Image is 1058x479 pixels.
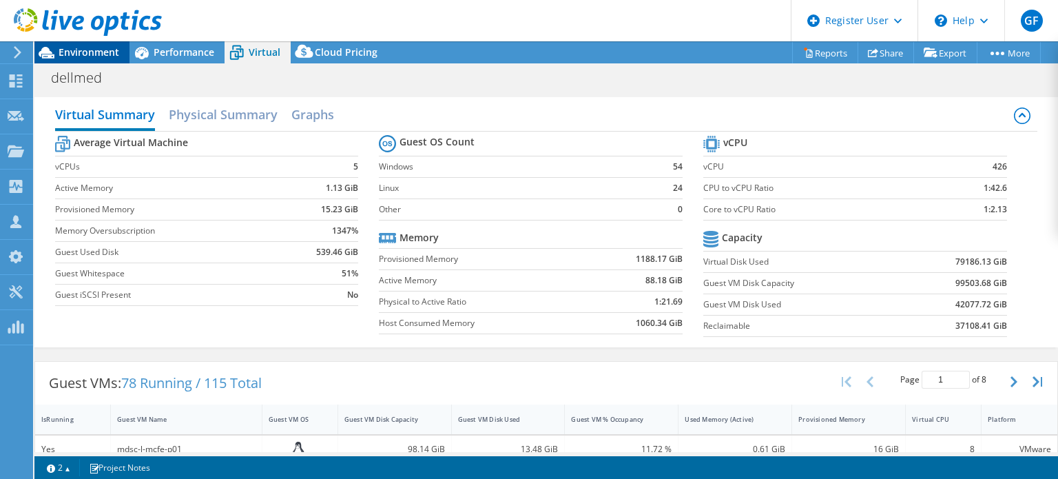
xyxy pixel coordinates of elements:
[55,288,286,302] label: Guest iSCSI Present
[673,181,683,195] b: 24
[55,267,286,281] label: Guest Whitespace
[984,181,1007,195] b: 1:42.6
[332,224,358,238] b: 1347%
[703,319,902,333] label: Reclaimable
[798,442,899,457] div: 16 GiB
[955,276,1007,290] b: 99503.68 GiB
[723,136,747,150] b: vCPU
[703,276,902,290] label: Guest VM Disk Capacity
[703,298,902,312] label: Guest VM Disk Used
[55,245,286,259] label: Guest Used Disk
[379,295,588,309] label: Physical to Active Ratio
[291,101,334,128] h2: Graphs
[722,231,763,245] b: Capacity
[400,231,439,245] b: Memory
[154,45,214,59] span: Performance
[37,459,80,476] a: 2
[900,371,986,389] span: Page of
[55,224,286,238] label: Memory Oversubscription
[798,415,882,424] div: Provisioned Memory
[55,101,155,131] h2: Virtual Summary
[55,203,286,216] label: Provisioned Memory
[458,415,542,424] div: Guest VM Disk Used
[347,288,358,302] b: No
[45,70,123,85] h1: dellmed
[922,371,970,389] input: jump to page
[703,181,937,195] label: CPU to vCPU Ratio
[458,442,559,457] div: 13.48 GiB
[74,136,188,150] b: Average Virtual Machine
[249,45,280,59] span: Virtual
[41,415,87,424] div: IsRunning
[912,442,975,457] div: 8
[353,160,358,174] b: 5
[55,181,286,195] label: Active Memory
[571,442,672,457] div: 11.72 %
[955,298,1007,312] b: 42077.72 GiB
[121,374,262,392] span: 78 Running / 115 Total
[792,42,858,63] a: Reports
[1021,10,1043,32] span: GF
[645,274,683,287] b: 88.18 GiB
[344,415,428,424] div: Guest VM Disk Capacity
[988,415,1035,424] div: Platform
[988,442,1051,457] div: VMware
[379,160,654,174] label: Windows
[912,415,958,424] div: Virtual CPU
[955,255,1007,269] b: 79186.13 GiB
[79,459,160,476] a: Project Notes
[379,203,654,216] label: Other
[269,415,315,424] div: Guest VM OS
[117,415,239,424] div: Guest VM Name
[993,160,1007,174] b: 426
[955,319,1007,333] b: 37108.41 GiB
[55,160,286,174] label: vCPUs
[379,181,654,195] label: Linux
[977,42,1041,63] a: More
[685,415,769,424] div: Used Memory (Active)
[636,252,683,266] b: 1188.17 GiB
[654,295,683,309] b: 1:21.69
[984,203,1007,216] b: 1:2.13
[344,442,445,457] div: 98.14 GiB
[321,203,358,216] b: 15.23 GiB
[703,160,937,174] label: vCPU
[685,442,785,457] div: 0.61 GiB
[935,14,947,27] svg: \n
[571,415,655,424] div: Guest VM % Occupancy
[316,245,358,259] b: 539.46 GiB
[636,316,683,330] b: 1060.34 GiB
[342,267,358,281] b: 51%
[379,274,588,287] label: Active Memory
[169,101,278,128] h2: Physical Summary
[41,442,104,457] div: Yes
[315,45,377,59] span: Cloud Pricing
[379,252,588,266] label: Provisioned Memory
[117,442,256,457] div: mdsc-l-mcfe-p01
[379,316,588,330] label: Host Consumed Memory
[673,160,683,174] b: 54
[982,374,986,385] span: 8
[326,181,358,195] b: 1.13 GiB
[703,203,937,216] label: Core to vCPU Ratio
[913,42,977,63] a: Export
[678,203,683,216] b: 0
[400,135,475,149] b: Guest OS Count
[703,255,902,269] label: Virtual Disk Used
[59,45,119,59] span: Environment
[35,362,276,405] div: Guest VMs:
[858,42,914,63] a: Share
